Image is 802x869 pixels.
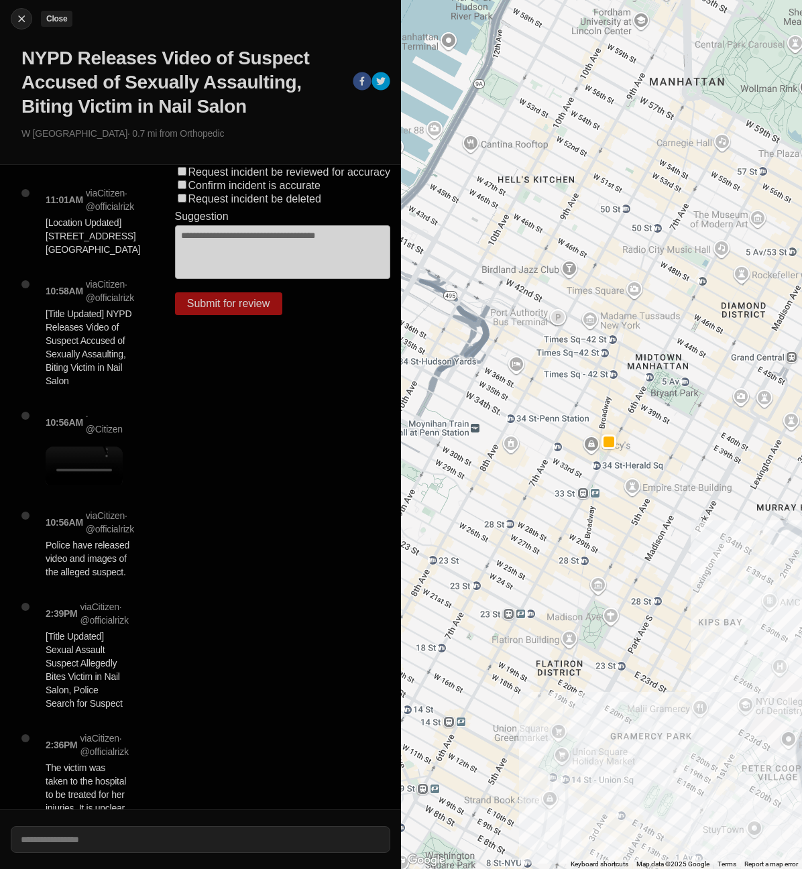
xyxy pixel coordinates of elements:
[15,12,28,25] img: cancel
[636,860,709,868] span: Map data ©2025 Google
[46,738,78,752] p: 2:36PM
[80,732,129,758] p: via Citizen · @ officialrizk
[46,284,83,298] p: 10:58AM
[46,761,129,842] p: The victim was taken to the hospital to be treated for her injuries. It is unclear if she worked ...
[571,860,628,869] button: Keyboard shortcuts
[46,216,140,256] p: [Location Updated] [STREET_ADDRESS][GEOGRAPHIC_DATA]
[46,14,67,23] small: Close
[86,409,123,436] p: · @Citizen
[188,180,321,191] label: Confirm incident is accurate
[46,538,134,579] p: Police have released video and images of the alleged suspect.
[21,46,342,119] h1: NYPD Releases Video of Suspect Accused of Sexually Assaulting, Biting Victim in Nail Salon
[718,860,736,868] a: Terms (opens in new tab)
[86,278,134,304] p: via Citizen · @ officialrizk
[404,852,449,869] img: Google
[46,307,134,388] p: [Title Updated] NYPD Releases Video of Suspect Accused of Sexually Assaulting, Biting Victim in N...
[80,600,129,627] p: via Citizen · @ officialrizk
[175,292,282,315] button: Submit for review
[175,211,229,223] label: Suggestion
[404,852,449,869] a: Open this area in Google Maps (opens a new window)
[46,607,78,620] p: 2:39PM
[11,8,32,30] button: cancelClose
[86,186,141,213] p: via Citizen · @ officialrizk
[46,193,83,207] p: 11:01AM
[744,860,798,868] a: Report a map error
[86,509,134,536] p: via Citizen · @ officialrizk
[188,193,321,205] label: Request incident be deleted
[371,72,390,93] button: twitter
[353,72,371,93] button: facebook
[21,127,390,140] p: W [GEOGRAPHIC_DATA] · 0.7 mi from Orthopedic
[46,630,129,710] p: [Title Updated] Sexual Assault Suspect Allegedly Bites Victim in Nail Salon, Police Search for Su...
[46,516,83,529] p: 10:56AM
[46,416,83,429] p: 10:56AM
[188,166,391,178] label: Request incident be reviewed for accuracy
